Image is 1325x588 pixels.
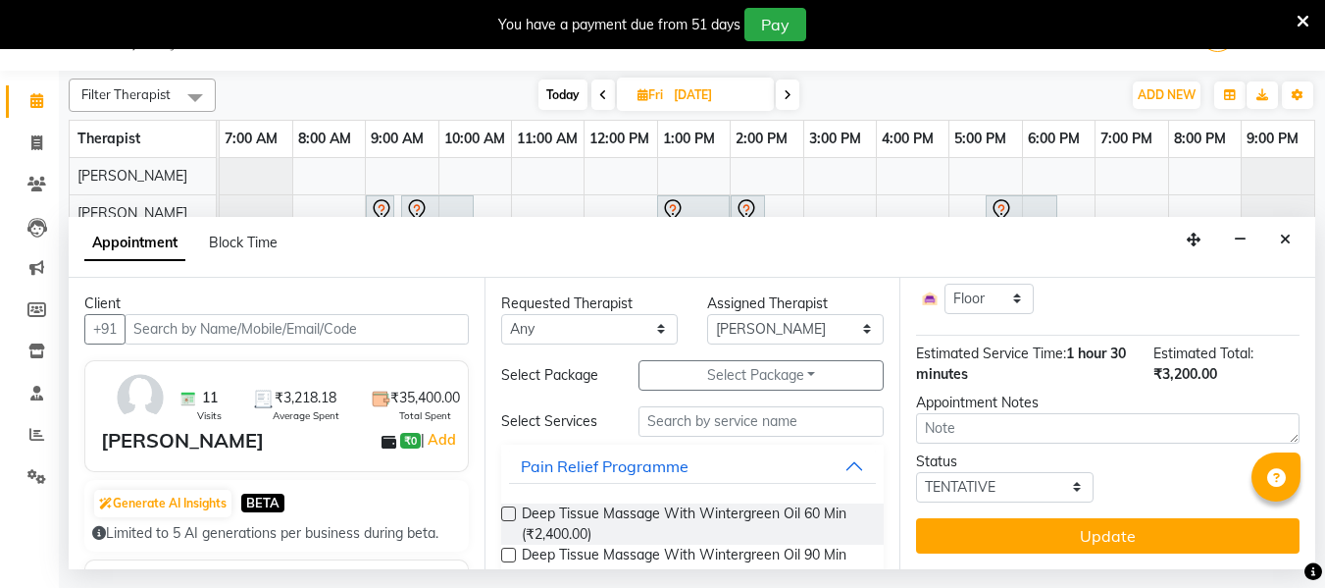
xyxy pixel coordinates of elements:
div: [PERSON_NAME] [101,426,264,455]
span: ₹3,218.18 [275,388,336,408]
div: Client [84,294,469,314]
div: Appointment Notes [916,393,1300,413]
span: Block Time [209,234,278,251]
span: Appointment [84,226,185,261]
a: 7:00 AM [220,125,282,153]
span: Average Spent [273,408,339,423]
div: Assigned Therapist [707,294,884,314]
span: ₹0 [400,433,421,449]
div: [PERSON_NAME], 05:30 PM-06:30 PM, Deep Tissue Massage With Wintergreen Oil 60 Min [988,198,1055,240]
input: Search by Name/Mobile/Email/Code [125,314,469,345]
button: +91 [84,314,126,345]
div: Limited to 5 AI generations per business during beta. [92,523,461,544]
span: Total Spent [399,408,451,423]
span: Therapist [77,130,140,147]
div: Pain Relief Programme [521,454,688,478]
div: [PERSON_NAME], 01:00 PM-02:00 PM, [MEDICAL_DATA] Facial 60 Min [659,198,728,240]
button: Pain Relief Programme [509,449,877,484]
span: Deep Tissue Massage With Wintergreen Oil 60 Min (₹2,400.00) [522,504,869,545]
a: 7:00 PM [1096,125,1157,153]
span: 1 hour 30 minutes [916,345,1126,383]
span: | [421,428,459,452]
a: 9:00 PM [1242,125,1303,153]
span: Visits [197,408,222,423]
div: [PERSON_NAME], 09:00 AM-09:15 AM, Full Arms Waxing [368,198,392,240]
span: ₹35,400.00 [390,388,460,408]
span: Today [538,80,587,110]
a: 6:00 PM [1023,125,1085,153]
a: 1:00 PM [658,125,720,153]
div: [PERSON_NAME], 02:00 PM-02:30 PM, Soothing Head, Neck And Shoulder Massage [733,198,763,240]
a: 10:00 AM [439,125,510,153]
div: Requested Therapist [501,294,678,314]
span: Estimated Total: [1153,345,1253,362]
span: ₹3,200.00 [1153,365,1217,383]
button: Close [1271,225,1300,255]
a: 4:00 PM [877,125,939,153]
div: Status [916,452,1093,472]
a: 8:00 PM [1169,125,1231,153]
a: 12:00 PM [585,125,654,153]
button: Pay [744,8,806,41]
span: Deep Tissue Massage With Wintergreen Oil 90 Min (₹3,500.00) [522,545,869,586]
a: 8:00 AM [293,125,356,153]
span: Filter Therapist [81,86,171,102]
input: Search by service name [638,406,884,437]
div: You have a payment due from 51 days [498,15,740,35]
span: [PERSON_NAME] [77,167,187,185]
button: Update [916,518,1300,554]
input: 2025-09-05 [668,80,766,110]
span: ADD NEW [1138,87,1196,102]
a: 11:00 AM [512,125,583,153]
div: Select Package [486,365,624,386]
button: Select Package [638,360,884,391]
button: Generate AI Insights [94,490,231,517]
span: Fri [633,87,668,102]
div: Select Services [486,411,624,432]
a: 2:00 PM [731,125,792,153]
a: Add [425,428,459,452]
button: ADD NEW [1133,81,1200,109]
div: [PERSON_NAME], 09:30 AM-10:30 AM, Deep Tissue Massage With Wintergreen Oil 60 Min [403,198,472,240]
span: Estimated Service Time: [916,345,1066,362]
span: 11 [202,388,218,408]
a: 3:00 PM [804,125,866,153]
span: BETA [241,494,284,512]
img: Interior.png [921,290,939,307]
a: 9:00 AM [366,125,429,153]
img: avatar [112,369,169,426]
a: 5:00 PM [949,125,1011,153]
span: [PERSON_NAME] [77,204,187,222]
